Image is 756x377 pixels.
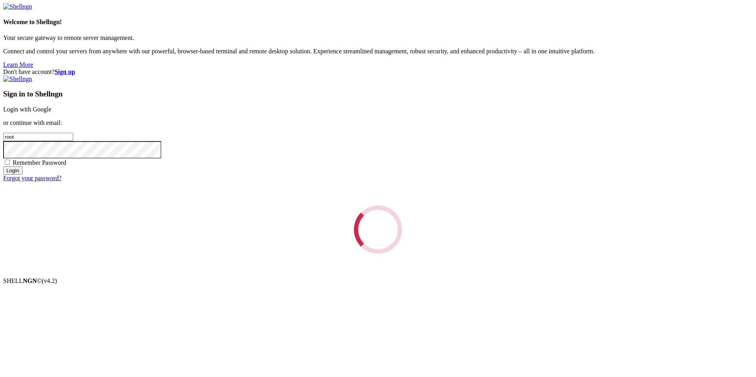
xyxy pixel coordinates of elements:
[3,48,753,55] p: Connect and control your servers from anywhere with our powerful, browser-based terminal and remo...
[13,159,66,166] span: Remember Password
[23,277,37,284] b: NGN
[3,106,51,113] a: Login with Google
[3,3,32,10] img: Shellngn
[3,19,753,26] h4: Welcome to Shellngn!
[3,90,753,98] h3: Sign in to Shellngn
[3,119,753,126] p: or continue with email:
[3,166,23,175] input: Login
[3,75,32,83] img: Shellngn
[352,203,404,256] div: Loading...
[42,277,57,284] span: 4.2.0
[3,133,73,141] input: Email address
[3,34,753,41] p: Your secure gateway to remote server management.
[55,68,75,75] a: Sign up
[3,61,33,68] a: Learn More
[3,175,61,181] a: Forgot your password?
[3,68,753,75] div: Don't have account?
[5,160,10,165] input: Remember Password
[3,277,57,284] span: SHELL ©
